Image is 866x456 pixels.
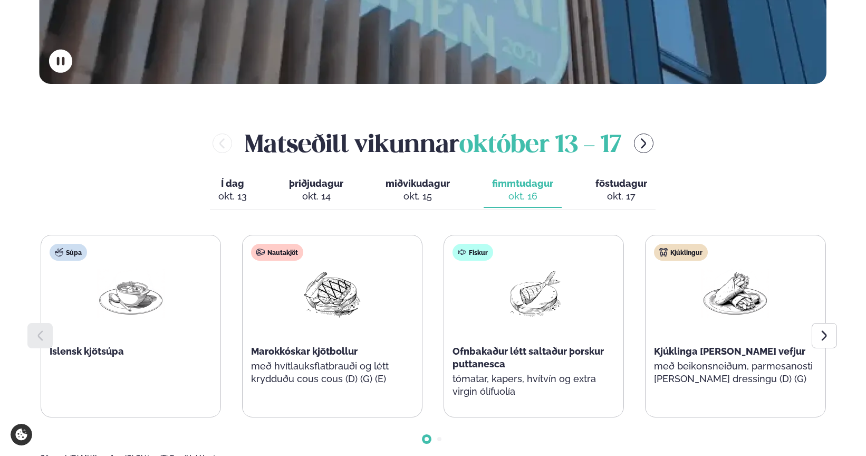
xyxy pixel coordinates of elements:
div: okt. 16 [492,190,553,203]
div: okt. 17 [595,190,647,203]
button: miðvikudagur okt. 15 [377,173,458,208]
p: með beikonsneiðum, parmesanosti [PERSON_NAME] dressingu (D) (G) [654,360,816,385]
button: menu-btn-right [634,134,653,153]
div: Kjúklingur [654,244,708,261]
div: okt. 15 [386,190,450,203]
img: Fish.png [500,269,567,318]
span: þriðjudagur [289,178,343,189]
span: föstudagur [595,178,647,189]
div: Súpa [50,244,87,261]
div: Fiskur [453,244,493,261]
span: Ofnbakaður létt saltaður þorskur puttanesca [453,346,604,369]
div: okt. 14 [289,190,343,203]
span: fimmtudagur [492,178,553,189]
span: Go to slide 1 [425,437,429,441]
a: Cookie settings [11,424,32,445]
span: Marokkóskar kjötbollur [251,346,358,357]
span: Íslensk kjötsúpa [50,346,124,357]
span: miðvikudagur [386,178,450,189]
button: þriðjudagur okt. 14 [281,173,352,208]
span: Go to slide 2 [437,437,441,441]
button: fimmtudagur okt. 16 [484,173,562,208]
span: október 13 - 17 [459,134,621,157]
img: Wraps.png [701,269,769,318]
img: soup.svg [55,248,63,256]
button: Í dag okt. 13 [210,173,255,208]
img: fish.svg [458,248,466,256]
span: Í dag [218,177,247,190]
h2: Matseðill vikunnar [245,126,621,160]
div: okt. 13 [218,190,247,203]
p: með hvítlauksflatbrauði og létt krydduðu cous cous (D) (G) (E) [251,360,413,385]
div: Nautakjöt [251,244,303,261]
button: föstudagur okt. 17 [587,173,656,208]
img: chicken.svg [659,248,668,256]
img: Beef-Meat.png [299,269,366,318]
img: Soup.png [97,269,165,318]
span: Kjúklinga [PERSON_NAME] vefjur [654,346,805,357]
button: menu-btn-left [213,134,232,153]
img: beef.svg [256,248,265,256]
p: tómatar, kapers, hvítvín og extra virgin ólífuolía [453,373,615,398]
